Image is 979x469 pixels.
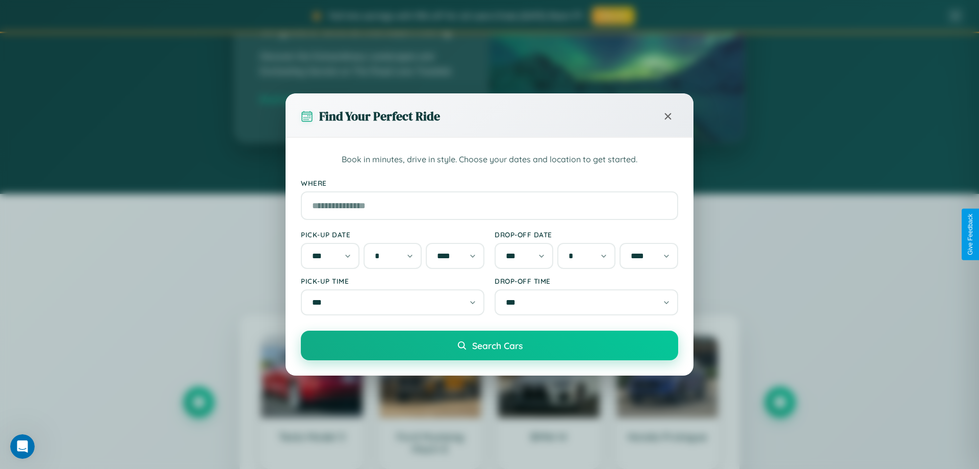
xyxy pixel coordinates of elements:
[495,230,678,239] label: Drop-off Date
[301,153,678,166] p: Book in minutes, drive in style. Choose your dates and location to get started.
[495,277,678,285] label: Drop-off Time
[301,331,678,360] button: Search Cars
[301,277,484,285] label: Pick-up Time
[319,108,440,125] h3: Find Your Perfect Ride
[301,230,484,239] label: Pick-up Date
[472,340,523,351] span: Search Cars
[301,179,678,187] label: Where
